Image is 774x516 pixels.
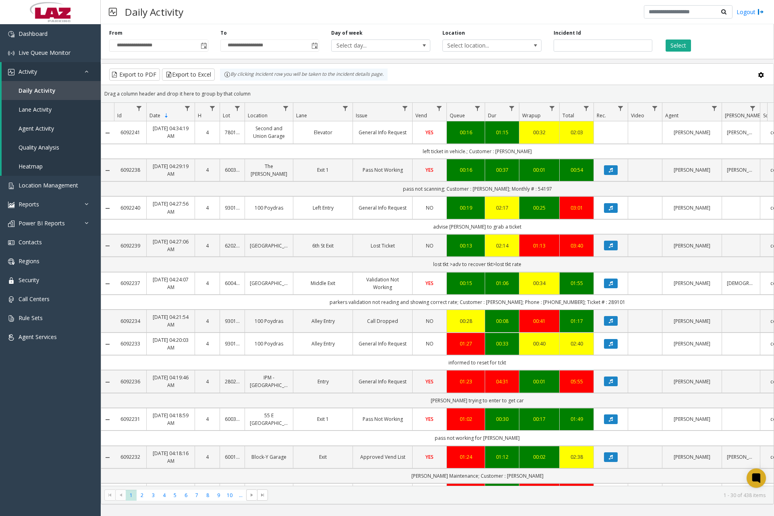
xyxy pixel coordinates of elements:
a: 4 [200,204,215,212]
span: Regions [19,257,39,265]
a: Quality Analysis [2,138,101,157]
a: Collapse Details [101,416,114,423]
img: pageIcon [109,2,117,22]
span: Quality Analysis [19,144,59,151]
img: infoIcon.svg [224,71,230,78]
span: Page 8 [202,490,213,501]
a: 01:12 [490,453,514,461]
a: Activity [2,62,101,81]
a: Vend Filter Menu [434,103,445,114]
a: 600349 [225,415,240,423]
a: [DATE] 04:21:54 AM [151,313,190,329]
a: 600152 [225,453,240,461]
a: 4 [200,166,215,174]
div: 01:55 [564,279,589,287]
a: [PERSON_NAME] [667,378,717,385]
a: 01:13 [524,242,554,250]
span: Video [631,112,644,119]
div: 00:17 [524,415,554,423]
a: Parker Filter Menu [747,103,758,114]
a: [PERSON_NAME] [667,279,717,287]
a: Collapse Details [101,454,114,461]
a: Collapse Details [101,281,114,287]
span: Lane Activity [19,106,52,113]
a: 100 Poydras [250,340,288,347]
span: Page 9 [213,490,224,501]
a: [PERSON_NAME] [667,340,717,347]
a: [DATE] 04:20:03 AM [151,336,190,352]
a: 6092231 [119,415,141,423]
span: Wrapup [522,112,541,119]
a: [GEOGRAPHIC_DATA] [250,242,288,250]
a: Date Filter Menu [182,103,193,114]
a: 01:17 [564,317,589,325]
div: 04:31 [490,378,514,385]
a: 6092237 [119,279,141,287]
a: 930111 [225,340,240,347]
label: Location [442,29,465,37]
a: NO [417,242,442,250]
a: 01:06 [490,279,514,287]
a: Left Entry [298,204,348,212]
a: General Info Request [358,378,407,385]
span: Queue [450,112,465,119]
a: 02:38 [564,453,589,461]
a: 01:27 [452,340,480,347]
span: YES [425,280,434,287]
a: 00:54 [564,166,589,174]
label: From [109,29,122,37]
div: 00:40 [524,340,554,347]
a: 00:16 [452,166,480,174]
a: 280254 [225,378,240,385]
div: 00:33 [490,340,514,347]
div: 00:08 [490,317,514,325]
div: 00:37 [490,166,514,174]
img: 'icon' [8,239,15,246]
a: 620264 [225,242,240,250]
a: Agent Filter Menu [709,103,720,114]
a: 00:16 [452,129,480,136]
span: Heatmap [19,162,43,170]
span: Go to the next page [246,489,257,501]
span: Toggle popup [199,40,208,51]
a: YES [417,415,442,423]
a: Daily Activity [2,81,101,100]
a: [PERSON_NAME] [667,415,717,423]
button: Select [666,40,691,52]
span: Daily Activity [19,87,56,94]
a: [PERSON_NAME] [667,166,717,174]
span: Lane [296,112,307,119]
a: [DATE] 04:27:06 AM [151,238,190,253]
a: 02:40 [564,340,589,347]
a: 4 [200,317,215,325]
div: 00:41 [524,317,554,325]
a: 600405 [225,279,240,287]
a: 4 [200,453,215,461]
span: Page 2 [137,490,147,501]
a: 00:25 [524,204,554,212]
span: Toggle popup [310,40,319,51]
a: 600346 [225,166,240,174]
div: 00:32 [524,129,554,136]
a: Elevator [298,129,348,136]
span: Rec. [597,112,606,119]
div: By clicking Incident row you will be taken to the incident details page. [220,69,388,81]
a: [DATE] 04:34:19 AM [151,125,190,140]
a: [DATE] 04:18:16 AM [151,449,190,465]
a: Collapse Details [101,130,114,136]
a: Alley Entry [298,340,348,347]
span: Location [248,112,268,119]
span: Select day... [332,40,410,51]
label: Day of week [331,29,363,37]
a: Second and Union Garage [250,125,288,140]
a: [GEOGRAPHIC_DATA] [250,279,288,287]
div: 01:15 [490,129,514,136]
div: 00:30 [490,415,514,423]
